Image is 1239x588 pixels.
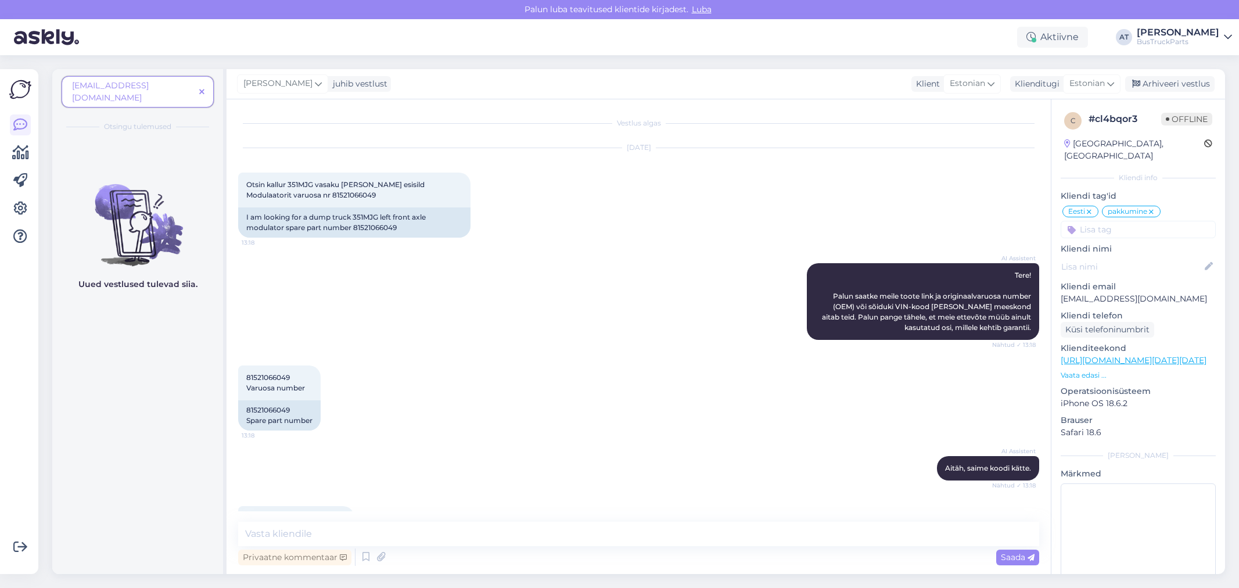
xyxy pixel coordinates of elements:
[1061,426,1216,439] p: Safari 18.6
[1061,414,1216,426] p: Brauser
[242,238,285,247] span: 13:18
[238,207,471,238] div: I am looking for a dump truck 351MJG left front axle modulator spare part number 81521066049
[992,481,1036,490] span: Nähtud ✓ 13:18
[52,163,223,268] img: No chats
[238,550,351,565] div: Privaatne kommentaar
[104,121,171,132] span: Otsingu tulemused
[1061,260,1202,273] input: Lisa nimi
[246,180,426,199] span: Otsin kallur 351MJG vasaku [PERSON_NAME] esisild Modulaatorit varuosa nr 81521066049
[1061,468,1216,480] p: Märkmed
[238,142,1039,153] div: [DATE]
[1010,78,1060,90] div: Klienditugi
[1017,27,1088,48] div: Aktiivne
[1137,28,1232,46] a: [PERSON_NAME]BusTruckParts
[911,78,940,90] div: Klient
[1061,342,1216,354] p: Klienditeekond
[1161,113,1212,126] span: Offline
[72,80,149,103] span: [EMAIL_ADDRESS][DOMAIN_NAME]
[992,254,1036,263] span: AI Assistent
[1071,116,1076,125] span: c
[1061,370,1216,381] p: Vaata edasi ...
[238,118,1039,128] div: Vestlus algas
[1064,138,1204,162] div: [GEOGRAPHIC_DATA], [GEOGRAPHIC_DATA]
[1108,208,1147,215] span: pakkumine
[1061,281,1216,293] p: Kliendi email
[242,431,285,440] span: 13:18
[1061,322,1154,338] div: Küsi telefoninumbrit
[1069,77,1105,90] span: Estonian
[1001,552,1035,562] span: Saada
[1137,37,1219,46] div: BusTruckParts
[1125,76,1215,92] div: Arhiveeri vestlus
[992,447,1036,456] span: AI Assistent
[9,78,31,101] img: Askly Logo
[1089,112,1161,126] div: # cl4bqor3
[238,400,321,431] div: 81521066049 Spare part number
[1061,355,1206,365] a: [URL][DOMAIN_NAME][DATE][DATE]
[1061,221,1216,238] input: Lisa tag
[1137,28,1219,37] div: [PERSON_NAME]
[1061,397,1216,410] p: iPhone OS 18.6.2
[1116,29,1132,45] div: AT
[1061,385,1216,397] p: Operatsioonisüsteem
[1061,450,1216,461] div: [PERSON_NAME]
[328,78,387,90] div: juhib vestlust
[1061,243,1216,255] p: Kliendi nimi
[992,340,1036,349] span: Nähtud ✓ 13:18
[1061,190,1216,202] p: Kliendi tag'id
[950,77,985,90] span: Estonian
[1061,173,1216,183] div: Kliendi info
[1061,293,1216,305] p: [EMAIL_ADDRESS][DOMAIN_NAME]
[246,373,305,392] span: 81521066049 Varuosa number
[78,278,197,291] p: Uued vestlused tulevad siia.
[243,77,313,90] span: [PERSON_NAME]
[1068,208,1085,215] span: Eesti
[688,4,715,15] span: Luba
[1061,310,1216,322] p: Kliendi telefon
[945,464,1031,472] span: Aitäh, saime koodi kätte.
